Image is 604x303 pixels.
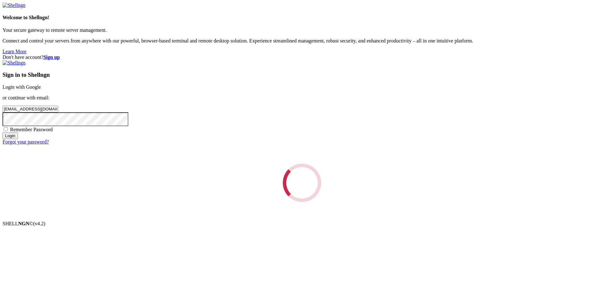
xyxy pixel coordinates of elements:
a: Login with Google [3,84,41,90]
p: or continue with email: [3,95,601,101]
span: 4.2.0 [33,221,46,226]
input: Remember Password [4,127,8,131]
img: Shellngn [3,3,25,8]
div: Loading... [275,156,329,210]
p: Connect and control your servers from anywhere with our powerful, browser-based terminal and remo... [3,38,601,44]
img: Shellngn [3,60,25,66]
div: Don't have account? [3,54,601,60]
p: Your secure gateway to remote server management. [3,27,601,33]
span: Remember Password [10,127,53,132]
a: Sign up [43,54,60,60]
h3: Sign in to Shellngn [3,71,601,78]
b: NGN [18,221,30,226]
h4: Welcome to Shellngn! [3,15,601,20]
a: Forgot your password? [3,139,49,144]
input: Login [3,132,18,139]
input: Email address [3,106,58,112]
span: SHELL © [3,221,45,226]
a: Learn More [3,49,26,54]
